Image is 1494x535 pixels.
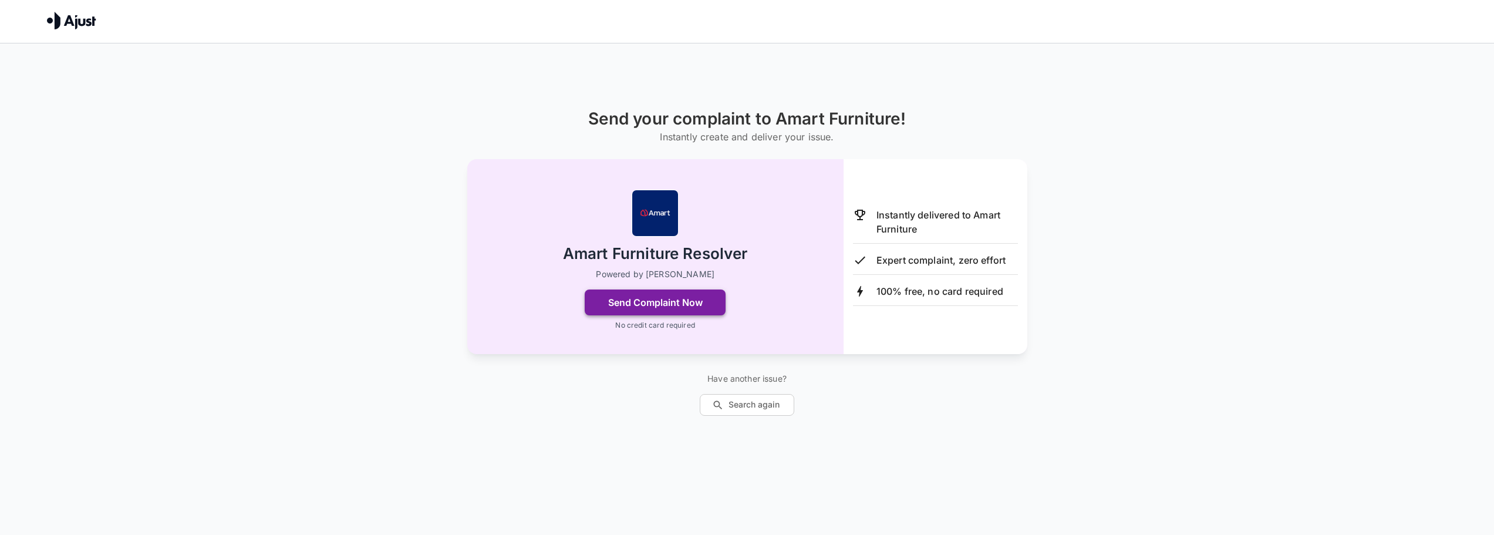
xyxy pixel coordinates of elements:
[876,208,1018,236] p: Instantly delivered to Amart Furniture
[876,253,1006,267] p: Expert complaint, zero effort
[588,109,906,129] h1: Send your complaint to Amart Furniture!
[588,129,906,145] h6: Instantly create and deliver your issue.
[585,290,726,315] button: Send Complaint Now
[876,284,1003,298] p: 100% free, no card required
[700,394,794,416] button: Search again
[615,320,694,331] p: No credit card required
[596,268,714,280] p: Powered by [PERSON_NAME]
[632,190,679,237] img: Amart Furniture
[47,12,96,29] img: Ajust
[563,244,748,264] h2: Amart Furniture Resolver
[700,373,794,385] p: Have another issue?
